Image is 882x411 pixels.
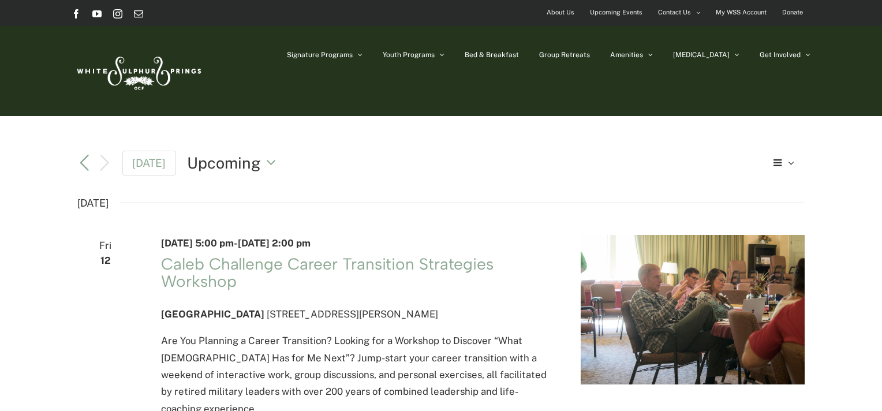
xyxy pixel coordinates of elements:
img: IMG_4664 [581,235,805,384]
a: Signature Programs [287,26,362,84]
button: Select Calendar View [769,152,805,173]
a: Get Involved [760,26,810,84]
span: 12 [77,252,133,269]
nav: Main Menu [287,26,810,84]
span: Upcoming Events [590,4,642,21]
button: Click to toggle datepicker [187,152,282,174]
span: Amenities [610,51,643,58]
span: Contact Us [658,4,691,21]
time: [DATE] [77,194,109,212]
span: Fri [77,237,133,254]
span: [GEOGRAPHIC_DATA] [161,308,264,320]
span: Upcoming [187,152,261,174]
span: [DATE] 5:00 pm [161,237,234,249]
a: Caleb Challenge Career Transition Strategies Workshop [161,254,494,291]
span: About Us [547,4,574,21]
a: Email [134,9,143,18]
span: Get Involved [760,51,801,58]
img: White Sulphur Springs Logo [72,44,204,98]
a: YouTube [92,9,102,18]
a: [MEDICAL_DATA] [673,26,739,84]
a: Youth Programs [383,26,444,84]
a: Bed & Breakfast [465,26,519,84]
time: - [161,237,311,249]
a: Amenities [610,26,653,84]
button: Next Events [98,154,111,172]
a: Facebook [72,9,81,18]
a: Group Retreats [539,26,590,84]
span: Signature Programs [287,51,353,58]
a: Click to select today's date [122,151,177,175]
span: Bed & Breakfast [465,51,519,58]
a: Previous Events [77,156,91,170]
span: Group Retreats [539,51,590,58]
span: Youth Programs [383,51,435,58]
span: Donate [782,4,803,21]
span: [DATE] 2:00 pm [238,237,311,249]
a: Instagram [113,9,122,18]
span: [MEDICAL_DATA] [673,51,730,58]
span: My WSS Account [716,4,767,21]
span: [STREET_ADDRESS][PERSON_NAME] [267,308,438,320]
